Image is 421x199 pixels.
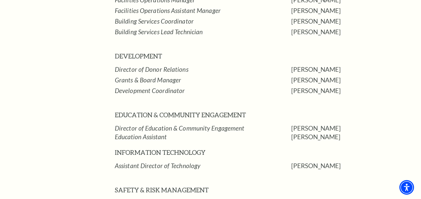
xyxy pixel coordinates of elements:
em: Building Services Coordinator [115,17,194,25]
em: Building Services Lead Technician [115,28,203,36]
em: Grants & Board Manager [115,76,181,84]
em: Assistant Director of Technology [115,162,200,169]
h3: EDUCATION & COMMUNITY ENGAGEMENT [115,110,291,120]
h3: SAFETY & RISK MANAGEMENT [115,185,291,195]
em: Director of Donor Relations [115,65,188,73]
em: Education Assistant [115,133,167,141]
div: Accessibility Menu [399,180,414,195]
em: Facilities Operations Assistant Manager [115,7,221,14]
h3: INFORMATION TECHNOLOGY [115,147,291,158]
em: Director of Education & Community Engagement [115,124,244,132]
h3: DEVELOPMENT [115,51,291,61]
em: Development Coordinator [115,87,185,94]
